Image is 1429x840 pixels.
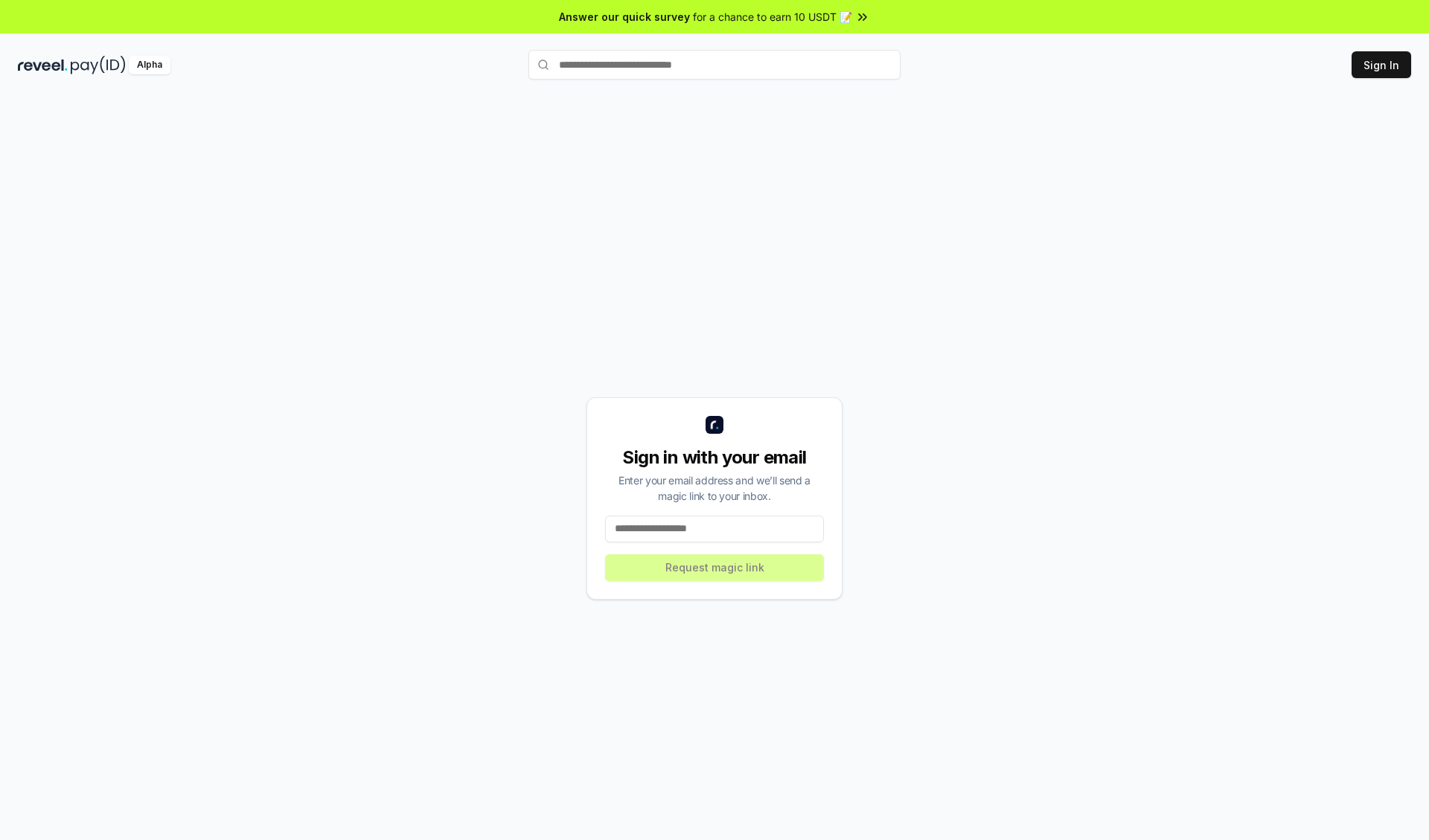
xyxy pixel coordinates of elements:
div: Enter your email address and we’ll send a magic link to your inbox. [605,472,824,504]
div: Alpha [129,56,170,74]
img: pay_id [71,56,126,74]
img: reveel_dark [18,56,68,74]
img: logo_small [706,416,723,434]
span: for a chance to earn 10 USDT 📝 [693,9,852,25]
span: Answer our quick survey [559,9,690,25]
div: Sign in with your email [605,446,824,469]
button: Sign In [1352,51,1411,78]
